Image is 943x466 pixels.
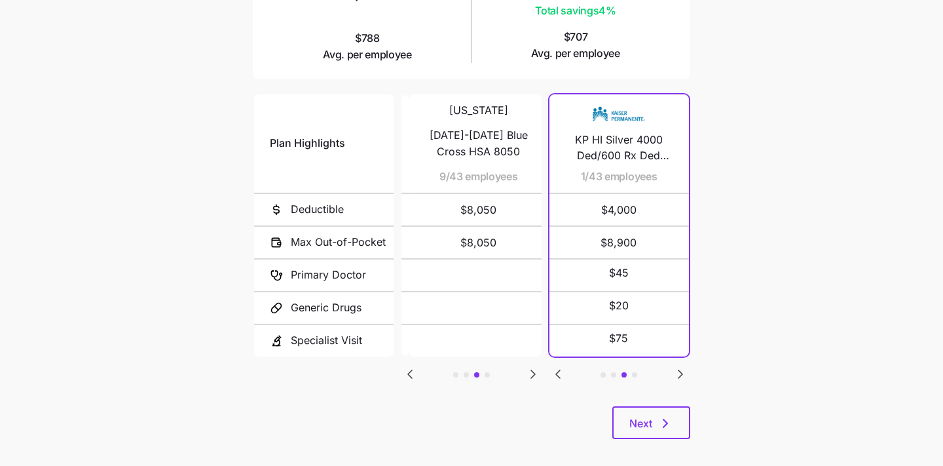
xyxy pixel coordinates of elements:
[402,366,418,382] svg: Go to previous slide
[291,201,344,218] span: Deductible
[609,298,629,314] span: $20
[291,267,366,283] span: Primary Doctor
[564,194,673,225] span: $4,000
[528,3,623,19] span: Total savings 4 %
[581,168,657,185] span: 1/43 employees
[270,135,345,151] span: Plan Highlights
[564,132,673,165] span: KP HI Silver 4000 Ded/600 Rx Ded PedDent
[449,102,508,119] span: [US_STATE]
[629,416,652,431] span: Next
[609,265,629,281] span: $45
[525,366,541,382] svg: Go to next slide
[323,30,412,63] span: $788
[531,29,620,62] span: $707
[612,406,690,439] button: Next
[593,102,645,127] img: Carrier
[291,234,386,250] span: Max Out-of-Pocket
[550,366,566,382] svg: Go to previous slide
[401,366,418,383] button: Go to previous slide
[525,366,542,383] button: Go to next slide
[323,47,412,63] span: Avg. per employee
[673,366,688,382] svg: Go to next slide
[439,168,518,185] span: 9/43 employees
[424,127,532,160] span: [DATE]-[DATE] Blue Cross HSA 8050
[672,366,689,383] button: Go to next slide
[531,45,620,62] span: Avg. per employee
[564,227,673,258] span: $8,900
[291,332,362,349] span: Specialist Visit
[424,227,532,258] span: $8,050
[609,330,628,347] span: $75
[424,194,532,225] span: $8,050
[549,366,566,383] button: Go to previous slide
[291,300,361,316] span: Generic Drugs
